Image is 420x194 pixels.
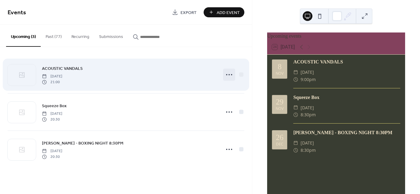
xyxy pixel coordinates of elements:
[167,7,201,17] a: Export
[67,25,94,46] button: Recurring
[301,76,316,83] span: 9:00pm
[293,58,400,66] div: ACOUSTIC VANDALS
[42,148,62,154] span: [DATE]
[267,32,405,40] div: Upcoming events
[42,103,67,109] span: Squeeze Box
[41,25,67,46] button: Past (77)
[42,66,83,72] span: ACOUSTIC VANDALS
[94,25,128,46] button: Submissions
[293,69,298,76] div: ​
[301,147,316,154] span: 8:30pm
[217,9,240,16] span: Add Event
[42,117,62,122] span: 20:30
[293,76,298,83] div: ​
[293,147,298,154] div: ​
[42,74,62,79] span: [DATE]
[293,94,400,101] div: Squeeze Box
[8,7,26,19] span: Events
[181,9,197,16] span: Export
[276,98,284,106] div: 29
[42,102,67,109] a: Squeeze Box
[293,129,400,136] div: [PERSON_NAME] - BOXING NIGHT 8:30PM
[301,69,314,76] span: [DATE]
[276,134,284,141] div: 26
[278,63,282,70] div: 8
[293,139,298,147] div: ​
[6,25,41,47] button: Upcoming (3)
[276,72,284,76] div: Nov
[42,111,62,117] span: [DATE]
[276,142,283,146] div: Dec
[293,104,298,111] div: ​
[301,139,314,147] span: [DATE]
[42,154,62,159] span: 20:30
[293,111,298,118] div: ​
[276,107,284,111] div: Nov
[204,7,244,17] button: Add Event
[301,111,316,118] span: 8:30pm
[42,65,83,72] a: ACOUSTIC VANDALS
[42,79,62,85] span: 21:00
[301,104,314,111] span: [DATE]
[42,140,123,147] a: [PERSON_NAME] - BOXING NIGHT 8:30PM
